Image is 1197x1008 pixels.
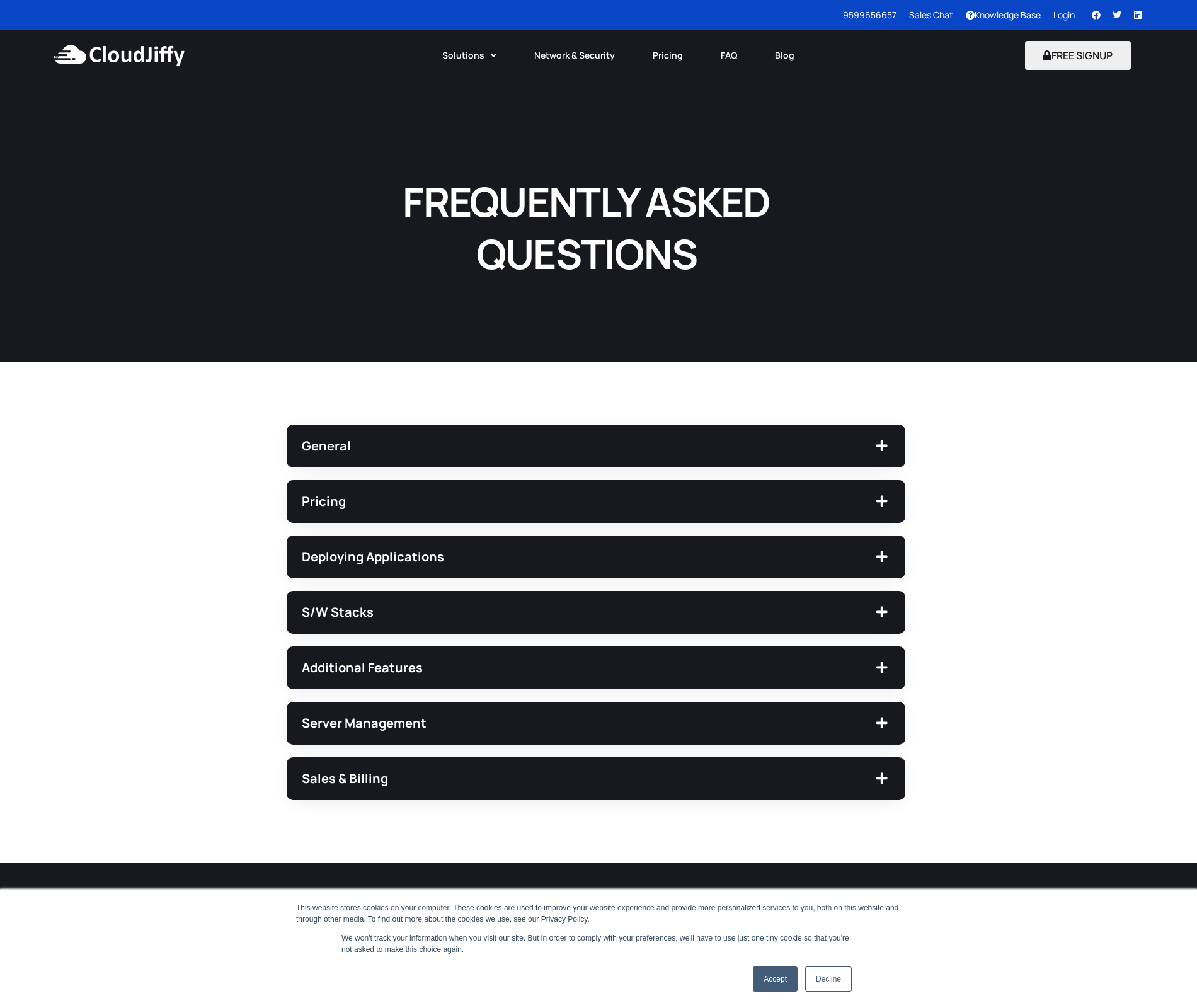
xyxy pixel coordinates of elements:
[515,42,634,69] a: Network & Security
[302,440,874,452] span: General
[634,42,702,69] a: Pricing
[302,495,874,508] span: Pricing
[966,9,1041,21] a: Knowledge Base
[302,772,874,785] span: Sales & Billing
[909,9,953,21] a: Sales Chat
[302,551,874,563] span: Deploying Applications
[753,966,798,992] a: Accept
[702,42,756,69] a: FAQ
[1053,9,1075,21] a: Login
[843,9,896,21] a: 9599656657
[341,932,856,955] p: We won't track your information when you visit our site. But in order to comply with your prefere...
[423,42,515,69] a: Solutions
[296,902,901,925] div: This website stores cookies on your computer. These cookies are used to improve your website expe...
[302,661,874,674] span: Additional Features
[302,717,874,730] span: Server Management
[1025,49,1131,62] a: FREE SIGNUP
[756,42,813,69] a: Blog
[805,966,852,992] a: Decline
[302,606,874,619] span: S/W Stacks
[1025,41,1131,70] button: FREE SIGNUP
[294,175,879,280] h1: FREQUENTLY ASKED QUESTIONS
